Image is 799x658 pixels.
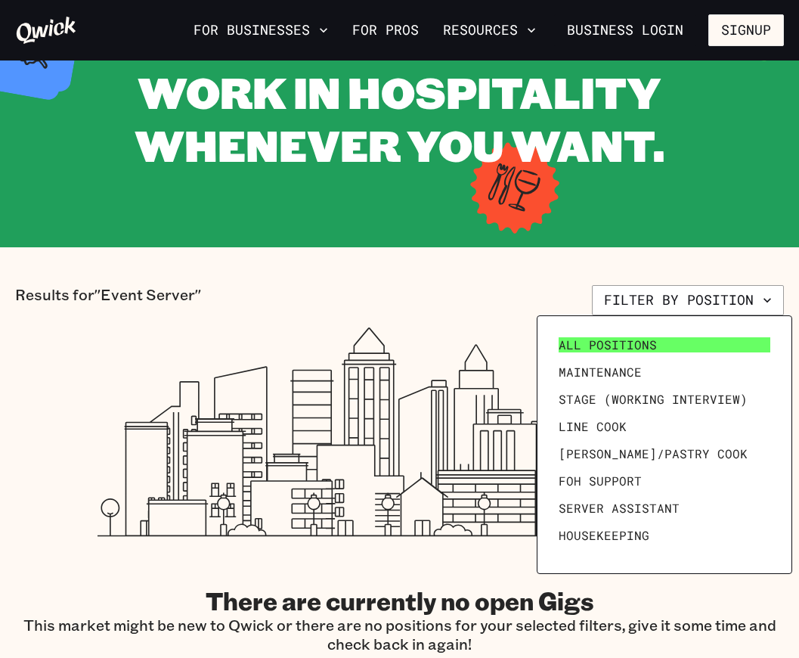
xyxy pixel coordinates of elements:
[559,446,748,461] span: [PERSON_NAME]/Pastry Cook
[559,419,627,434] span: Line Cook
[559,528,649,543] span: Housekeeping
[553,331,776,558] ul: Filter by position
[559,365,642,380] span: Maintenance
[559,337,657,352] span: All Positions
[559,501,680,516] span: Server Assistant
[559,392,748,407] span: Stage (working interview)
[559,473,642,489] span: FOH Support
[559,555,627,570] span: Prep Cook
